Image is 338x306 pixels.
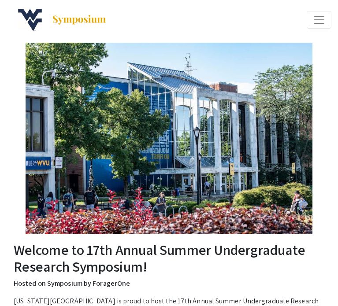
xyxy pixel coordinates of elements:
[7,9,107,31] a: 17th Annual Summer Undergraduate Research Symposium
[26,43,313,234] img: 17th Annual Summer Undergraduate Research Symposium
[52,15,107,25] img: Symposium by ForagerOne
[307,11,331,29] button: Expand or Collapse Menu
[14,241,324,275] h2: Welcome to 17th Annual Summer Undergraduate Research Symposium!
[17,9,43,31] img: 17th Annual Summer Undergraduate Research Symposium
[14,278,324,289] p: Hosted on Symposium by ForagerOne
